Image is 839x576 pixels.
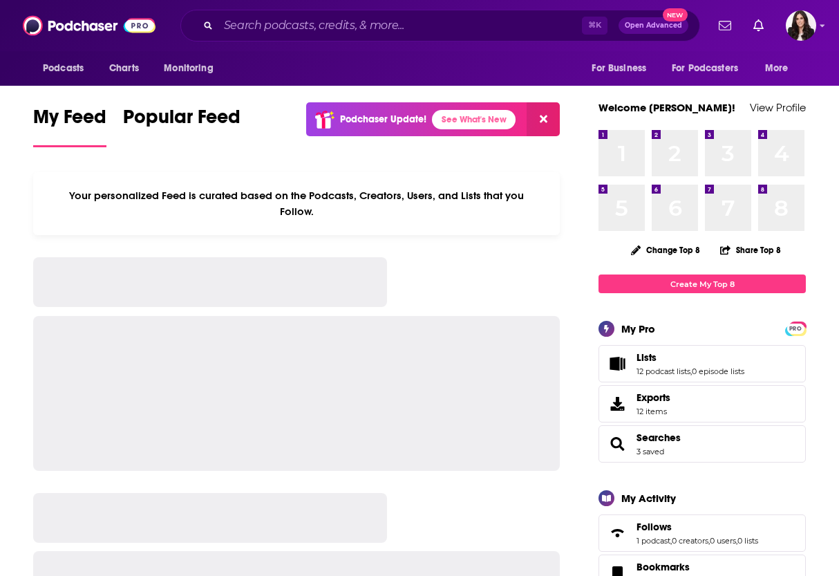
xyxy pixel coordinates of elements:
a: Lists [603,354,631,373]
span: For Podcasters [672,59,738,78]
a: 12 podcast lists [637,366,690,376]
span: Bookmarks [637,561,690,573]
span: Podcasts [43,59,84,78]
a: 1 podcast [637,536,670,546]
span: , [736,536,737,546]
a: Follows [603,523,631,543]
a: Show notifications dropdown [713,14,737,37]
span: More [765,59,789,78]
button: Share Top 8 [719,236,782,263]
span: Popular Feed [123,105,241,137]
button: Change Top 8 [623,241,708,259]
span: Lists [637,351,657,364]
button: Show profile menu [786,10,816,41]
a: Popular Feed [123,105,241,147]
span: Charts [109,59,139,78]
div: Your personalized Feed is curated based on the Podcasts, Creators, Users, and Lists that you Follow. [33,172,560,235]
span: Exports [637,391,670,404]
button: Open AdvancedNew [619,17,688,34]
span: Lists [598,345,806,382]
button: open menu [33,55,102,82]
a: Searches [603,434,631,454]
div: My Activity [621,492,676,505]
div: My Pro [621,322,655,335]
span: New [663,8,688,21]
span: Exports [603,394,631,414]
img: User Profile [786,10,816,41]
a: Charts [100,55,147,82]
a: Searches [637,431,681,444]
a: Lists [637,351,744,364]
a: 3 saved [637,447,664,456]
button: open menu [755,55,806,82]
span: ⌘ K [582,17,607,35]
a: Show notifications dropdown [748,14,769,37]
span: , [708,536,710,546]
span: Monitoring [164,59,213,78]
a: 0 lists [737,536,758,546]
input: Search podcasts, credits, & more... [218,15,582,37]
a: Exports [598,385,806,422]
p: Podchaser Update! [340,113,426,125]
a: Welcome [PERSON_NAME]! [598,101,735,114]
span: My Feed [33,105,106,137]
a: See What's New [432,110,516,129]
span: , [690,366,692,376]
span: Follows [637,521,672,533]
span: For Business [592,59,646,78]
a: 0 creators [672,536,708,546]
a: My Feed [33,105,106,147]
span: PRO [787,324,804,334]
a: Bookmarks [637,561,706,573]
div: Search podcasts, credits, & more... [180,10,700,41]
span: Follows [598,514,806,552]
a: 0 users [710,536,736,546]
span: , [670,536,672,546]
button: open menu [154,55,231,82]
span: Open Advanced [625,22,682,29]
a: 0 episode lists [692,366,744,376]
a: Create My Top 8 [598,275,806,293]
span: Searches [598,425,806,463]
button: open menu [663,55,758,82]
button: open menu [582,55,663,82]
span: Logged in as RebeccaShapiro [786,10,816,41]
span: 12 items [637,407,670,416]
img: Podchaser - Follow, Share and Rate Podcasts [23,12,155,39]
a: PRO [787,323,804,333]
a: Follows [637,521,758,533]
a: View Profile [750,101,806,114]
